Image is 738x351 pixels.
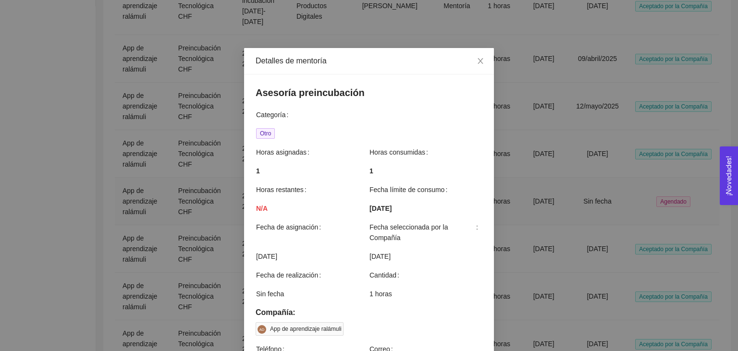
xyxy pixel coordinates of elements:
button: Close [467,48,494,75]
div: App de aprendizaje ralámuli [270,324,342,334]
span: Fecha límite de consumo [369,184,451,195]
span: Otro [256,128,275,139]
h4: Asesoría preincubación [256,86,482,99]
span: Cantidad [369,270,403,280]
span: [DATE] [369,251,482,262]
span: Horas consumidas [369,147,432,157]
span: close [477,57,484,65]
span: Categoría [256,109,292,120]
span: [DATE] [369,203,392,214]
span: Fecha de asignación [256,222,325,232]
strong: N/A [256,205,268,212]
span: Fecha seleccionada por la Compañía [369,222,482,243]
span: 1 horas [369,289,482,299]
button: Open Feedback Widget [720,146,738,205]
h5: Compañía: [256,307,482,318]
span: Horas restantes [256,184,310,195]
span: Sin fecha [256,289,369,299]
span: Fecha de realización [256,270,325,280]
span: Horas asignadas [256,147,313,157]
strong: 1 [256,167,260,175]
span: [DATE] [256,251,369,262]
div: Detalles de mentoría [256,56,482,66]
strong: 1 [369,167,373,175]
span: AD [259,327,264,331]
